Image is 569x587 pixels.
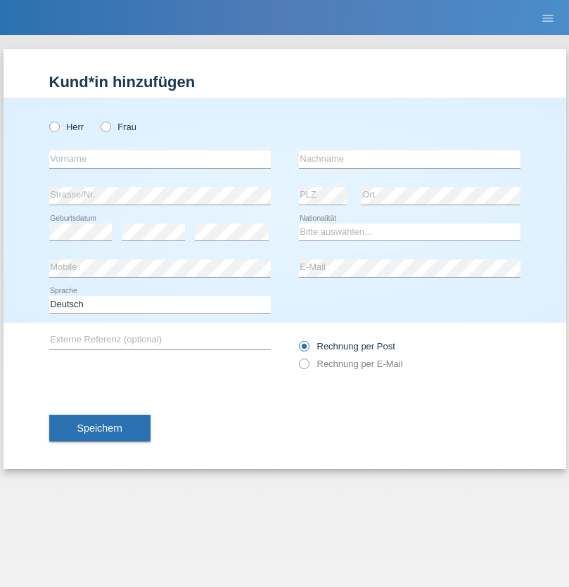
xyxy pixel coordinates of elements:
input: Frau [101,122,110,131]
label: Frau [101,122,136,132]
a: menu [534,13,562,22]
label: Rechnung per E-Mail [299,359,403,369]
h1: Kund*in hinzufügen [49,73,520,91]
label: Herr [49,122,84,132]
span: Speichern [77,422,122,434]
i: menu [541,11,555,25]
button: Speichern [49,415,151,441]
input: Rechnung per Post [299,341,308,359]
input: Herr [49,122,58,131]
label: Rechnung per Post [299,341,395,351]
input: Rechnung per E-Mail [299,359,308,376]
